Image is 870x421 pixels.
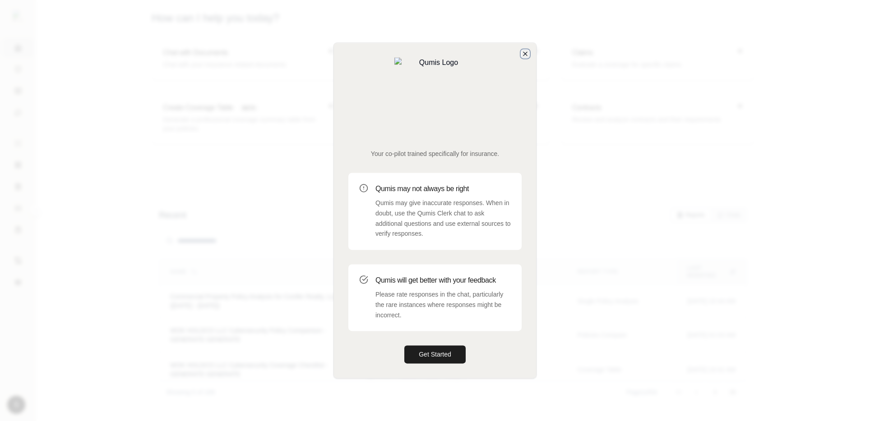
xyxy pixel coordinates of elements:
[394,57,476,138] img: Qumis Logo
[404,346,466,364] button: Get Started
[375,275,511,286] h3: Qumis will get better with your feedback
[375,289,511,320] p: Please rate responses in the chat, particularly the rare instances where responses might be incor...
[375,198,511,239] p: Qumis may give inaccurate responses. When in doubt, use the Qumis Clerk chat to ask additional qu...
[348,149,522,158] p: Your co-pilot trained specifically for insurance.
[375,183,511,194] h3: Qumis may not always be right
